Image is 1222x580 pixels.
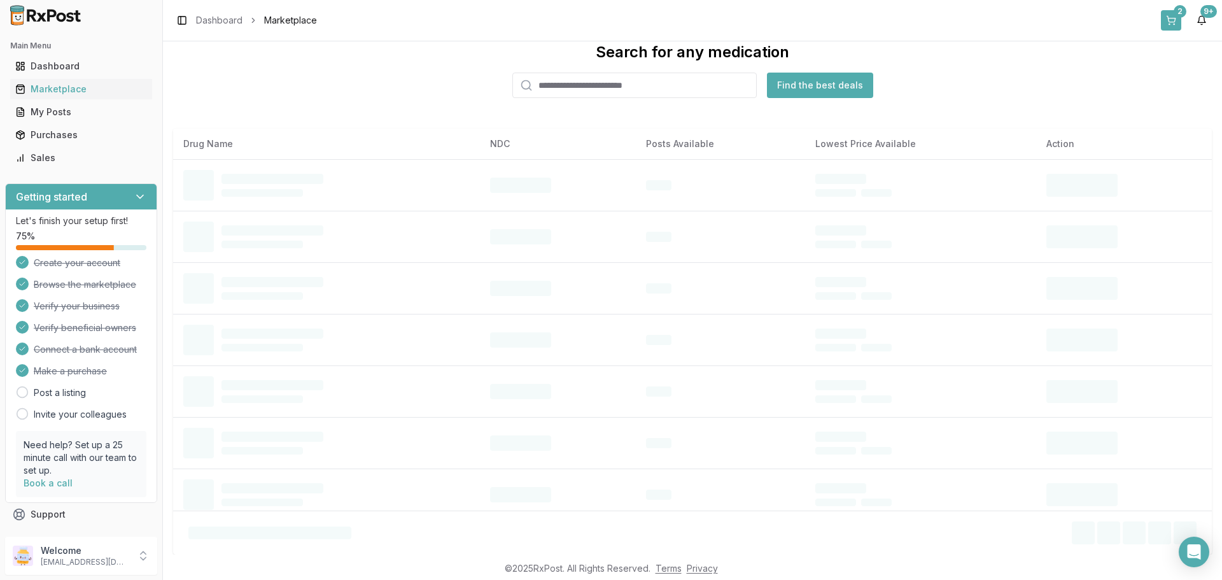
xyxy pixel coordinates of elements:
[5,5,87,25] img: RxPost Logo
[1191,10,1212,31] button: 9+
[5,148,157,168] button: Sales
[34,300,120,313] span: Verify your business
[15,152,147,164] div: Sales
[10,41,152,51] h2: Main Menu
[24,439,139,477] p: Need help? Set up a 25 minute call with our team to set up.
[24,477,73,488] a: Book a call
[687,563,718,574] a: Privacy
[34,257,120,269] span: Create your account
[10,124,152,146] a: Purchases
[596,42,789,62] div: Search for any medication
[34,365,107,378] span: Make a purchase
[196,14,317,27] nav: breadcrumb
[34,278,136,291] span: Browse the marketplace
[15,106,147,118] div: My Posts
[196,14,242,27] a: Dashboard
[31,531,74,544] span: Feedback
[1200,5,1217,18] div: 9+
[34,386,86,399] a: Post a listing
[41,557,129,567] p: [EMAIL_ADDRESS][DOMAIN_NAME]
[5,125,157,145] button: Purchases
[805,129,1037,159] th: Lowest Price Available
[10,101,152,124] a: My Posts
[1174,5,1186,18] div: 2
[636,129,805,159] th: Posts Available
[5,503,157,526] button: Support
[10,146,152,169] a: Sales
[5,56,157,76] button: Dashboard
[34,408,127,421] a: Invite your colleagues
[656,563,682,574] a: Terms
[10,55,152,78] a: Dashboard
[1179,537,1209,567] div: Open Intercom Messenger
[16,215,146,227] p: Let's finish your setup first!
[5,102,157,122] button: My Posts
[5,526,157,549] button: Feedback
[5,79,157,99] button: Marketplace
[173,129,480,159] th: Drug Name
[34,322,136,334] span: Verify beneficial owners
[16,230,35,243] span: 75 %
[41,544,129,557] p: Welcome
[767,73,873,98] button: Find the best deals
[1036,129,1212,159] th: Action
[15,60,147,73] div: Dashboard
[480,129,636,159] th: NDC
[264,14,317,27] span: Marketplace
[34,343,137,356] span: Connect a bank account
[16,189,87,204] h3: Getting started
[15,129,147,141] div: Purchases
[1161,10,1181,31] button: 2
[13,546,33,566] img: User avatar
[15,83,147,95] div: Marketplace
[10,78,152,101] a: Marketplace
